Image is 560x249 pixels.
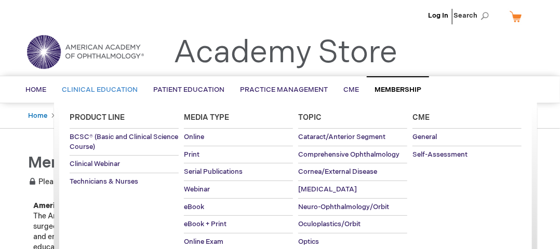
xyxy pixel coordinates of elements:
[412,133,437,141] span: General
[70,113,125,122] span: Product Line
[70,160,120,168] span: Clinical Webinar
[153,86,224,94] span: Patient Education
[70,177,138,186] span: Technicians & Nurses
[298,185,357,193] span: [MEDICAL_DATA]
[184,150,199,159] span: Print
[298,238,319,246] span: Optics
[184,238,223,246] span: Online Exam
[25,86,46,94] span: Home
[298,203,389,211] span: Neuro-Ophthalmology/Orbit
[184,220,226,228] span: eBook + Print
[375,86,421,94] span: Membership
[174,34,397,72] a: Academy Store
[298,150,399,159] span: Comprehensive Ophthalmology
[412,113,430,122] span: Cme
[343,86,359,94] span: CME
[28,154,122,172] span: Membership
[240,86,328,94] span: Practice Management
[428,11,448,20] a: Log In
[184,133,204,141] span: Online
[70,133,178,151] span: BCSC® (Basic and Clinical Science Course)
[298,113,322,122] span: Topic
[28,112,47,120] a: Home
[298,168,377,176] span: Cornea/External Disease
[298,220,361,228] span: Oculoplastics/Orbit
[298,133,385,141] span: Cataract/Anterior Segment
[33,201,168,210] strong: American Academy of Ophthalmology
[412,150,468,159] span: Self-Assessment
[184,203,204,211] span: eBook
[62,86,138,94] span: Clinical Education
[454,5,493,26] span: Search
[184,113,229,122] span: Media Type
[184,168,243,176] span: Serial Publications
[28,177,171,186] span: Please to receive member pricing
[184,185,210,193] span: Webinar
